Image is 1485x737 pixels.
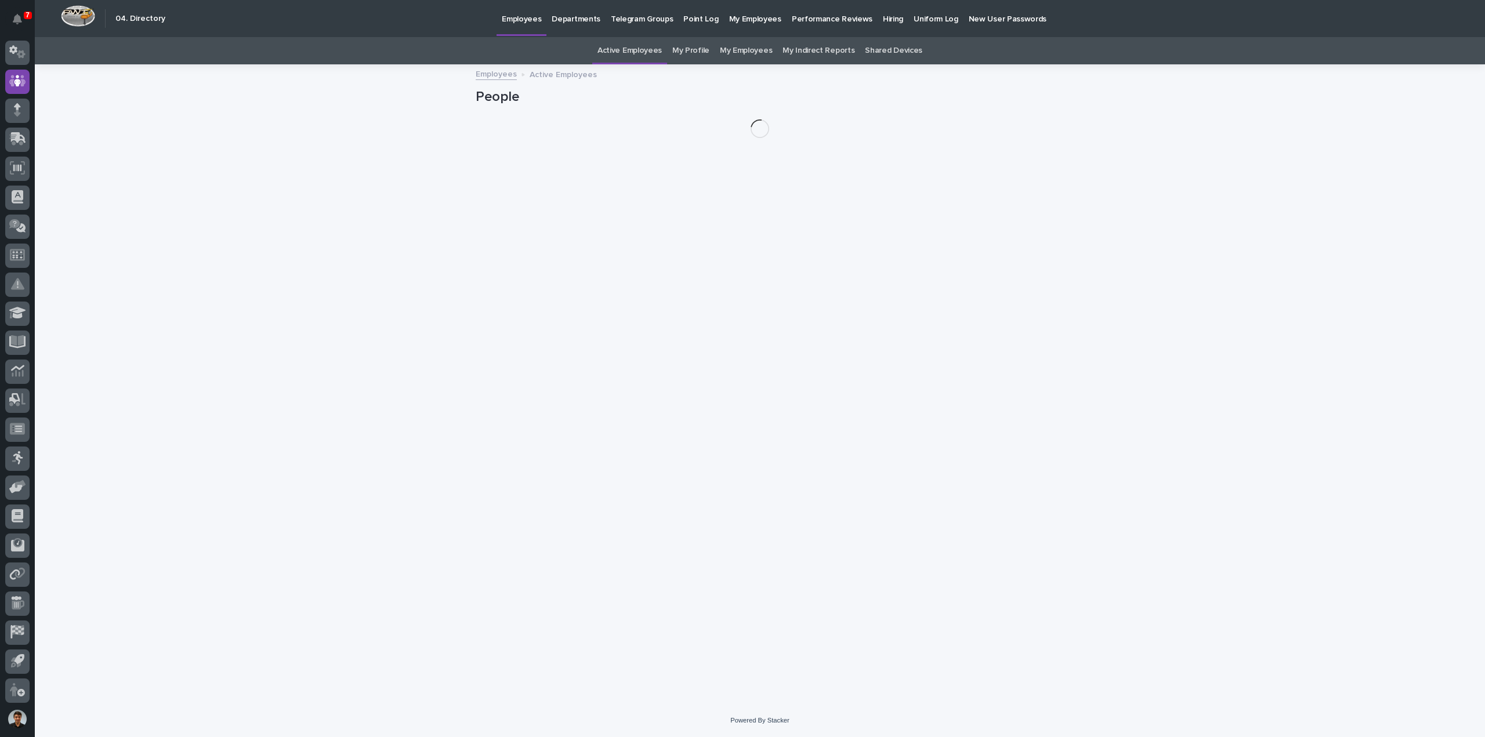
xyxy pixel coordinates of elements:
button: Notifications [5,7,30,31]
p: 7 [26,11,30,19]
a: Employees [476,67,517,80]
img: Workspace Logo [61,5,95,27]
a: My Indirect Reports [783,37,854,64]
div: Notifications7 [15,14,30,32]
a: My Profile [672,37,709,64]
h2: 04. Directory [115,14,165,24]
a: Powered By Stacker [730,717,789,724]
a: Shared Devices [865,37,922,64]
button: users-avatar [5,707,30,731]
a: My Employees [720,37,772,64]
p: Active Employees [530,67,597,80]
h1: People [476,89,1044,106]
a: Active Employees [597,37,662,64]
